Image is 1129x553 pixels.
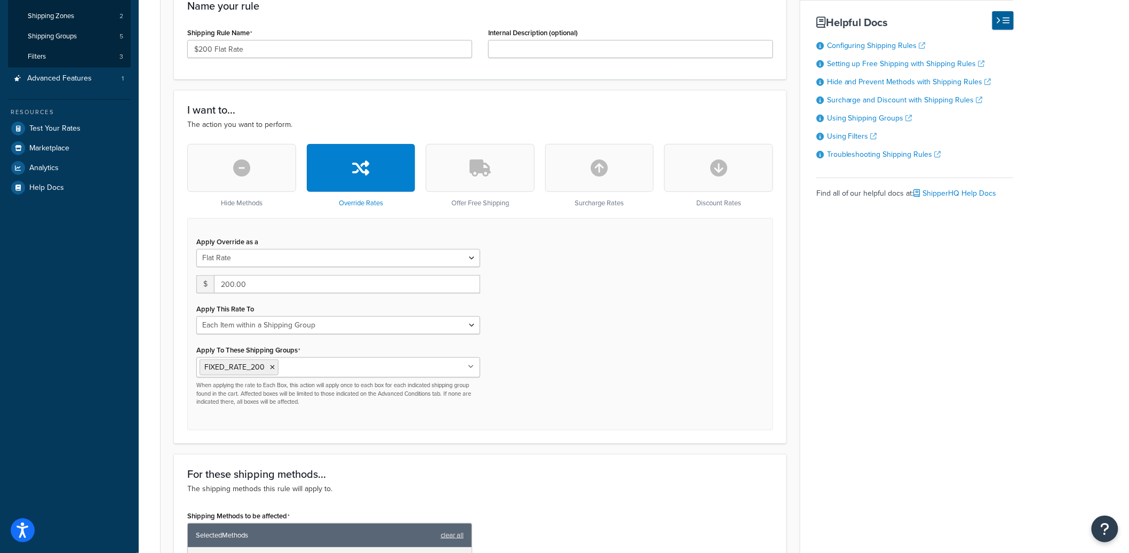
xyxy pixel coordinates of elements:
li: Shipping Groups [8,27,131,46]
label: Shipping Rule Name [187,29,252,37]
a: Filters3 [8,47,131,67]
button: Hide Help Docs [992,11,1014,30]
div: Hide Methods [187,144,296,207]
span: Marketplace [29,144,69,153]
li: Filters [8,47,131,67]
span: Analytics [29,164,59,173]
label: Shipping Methods to be affected [187,512,290,520]
a: Advanced Features1 [8,69,131,89]
span: Filters [28,52,46,61]
p: The action you want to perform. [187,119,773,131]
div: Offer Free Shipping [426,144,535,207]
a: Shipping Zones2 [8,6,131,26]
p: The shipping methods this rule will apply to. [187,483,773,495]
label: Internal Description (optional) [488,29,578,37]
li: Advanced Features [8,69,131,89]
a: Using Filters [827,131,877,142]
span: Shipping Zones [28,12,74,21]
span: 1 [122,74,124,83]
a: Help Docs [8,178,131,197]
span: Test Your Rates [29,124,81,133]
a: Analytics [8,158,131,178]
li: Shipping Zones [8,6,131,26]
span: $ [196,275,214,293]
span: Selected Methods [196,528,435,543]
a: Shipping Groups5 [8,27,131,46]
span: 3 [120,52,123,61]
a: Marketplace [8,139,131,158]
div: Resources [8,108,131,117]
h3: For these shipping methods... [187,468,773,480]
a: Hide and Prevent Methods with Shipping Rules [827,76,991,87]
h3: I want to... [187,104,773,116]
a: ShipperHQ Help Docs [914,188,997,199]
label: Apply This Rate To [196,305,254,313]
span: 5 [120,32,123,41]
span: FIXED_RATE_200 [204,362,265,373]
a: Using Shipping Groups [827,113,912,124]
a: Surcharge and Discount with Shipping Rules [827,94,983,106]
h3: Helpful Docs [816,17,1014,28]
p: When applying the rate to Each Box, this action will apply once to each box for each indicated sh... [196,381,480,406]
div: Surcharge Rates [545,144,654,207]
button: Open Resource Center [1092,516,1118,542]
a: Configuring Shipping Rules [827,40,926,51]
div: Override Rates [307,144,416,207]
a: clear all [441,528,464,543]
div: Find all of our helpful docs at: [816,178,1014,201]
span: Help Docs [29,183,64,193]
label: Apply To These Shipping Groups [196,346,300,355]
a: Setting up Free Shipping with Shipping Rules [827,58,985,69]
div: Discount Rates [664,144,773,207]
span: Advanced Features [27,74,92,83]
span: Shipping Groups [28,32,77,41]
span: 2 [120,12,123,21]
a: Troubleshooting Shipping Rules [827,149,941,160]
label: Apply Override as a [196,238,258,246]
a: Test Your Rates [8,119,131,138]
